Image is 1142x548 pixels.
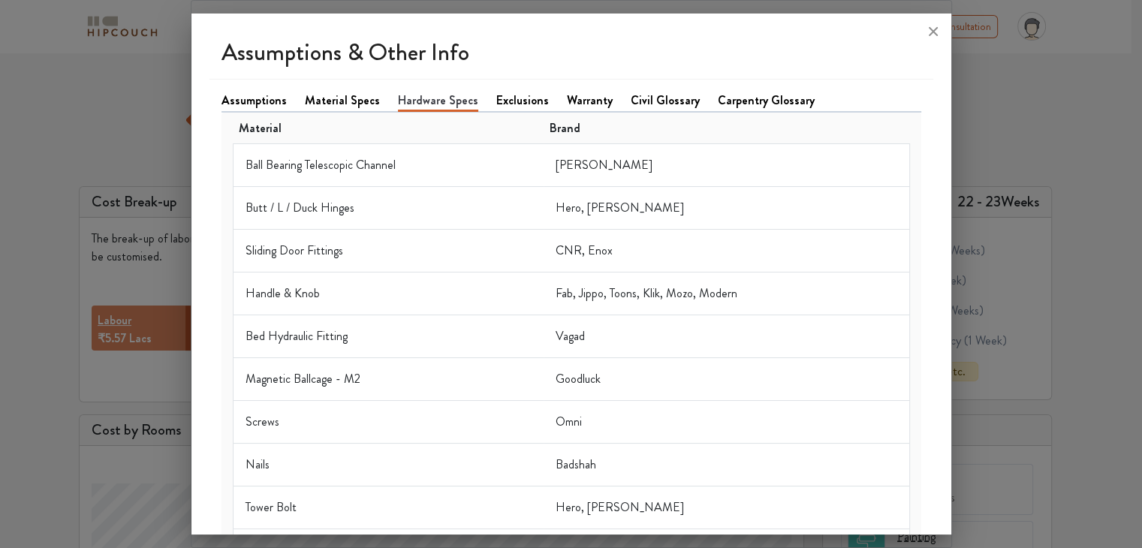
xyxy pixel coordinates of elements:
td: Goodluck [544,357,909,400]
td: CNR, Enox [544,229,909,272]
a: Assumptions [221,92,287,110]
td: Tower Bolt [233,486,544,528]
th: Brand [544,113,909,144]
td: Hero, [PERSON_NAME] [544,486,909,528]
td: Sliding Door Fittings [233,229,544,272]
h1: Assumptions & Other Info [209,26,933,79]
td: Omni [544,400,909,443]
td: Butt / L / Duck Hinges [233,186,544,229]
a: Exclusions [496,92,549,110]
a: Civil Glossary [631,92,700,110]
td: Handle & Knob [233,272,544,315]
td: [PERSON_NAME] [544,143,909,186]
td: Badshah [544,443,909,486]
th: Material [233,113,544,144]
a: Carpentry Glossary [718,92,815,110]
td: Magnetic Ballcage - M2 [233,357,544,400]
td: Screws [233,400,544,443]
td: Nails [233,443,544,486]
td: Bed Hydraulic Fitting [233,315,544,357]
td: Hero, [PERSON_NAME] [544,186,909,229]
a: Warranty [567,92,613,110]
td: Ball Bearing Telescopic Channel [233,143,544,186]
td: Vagad [544,315,909,357]
td: Fab, Jippo, Toons, Klik, Mozo, Modern [544,272,909,315]
a: Hardware Specs [398,92,478,112]
a: Material Specs [305,92,380,110]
